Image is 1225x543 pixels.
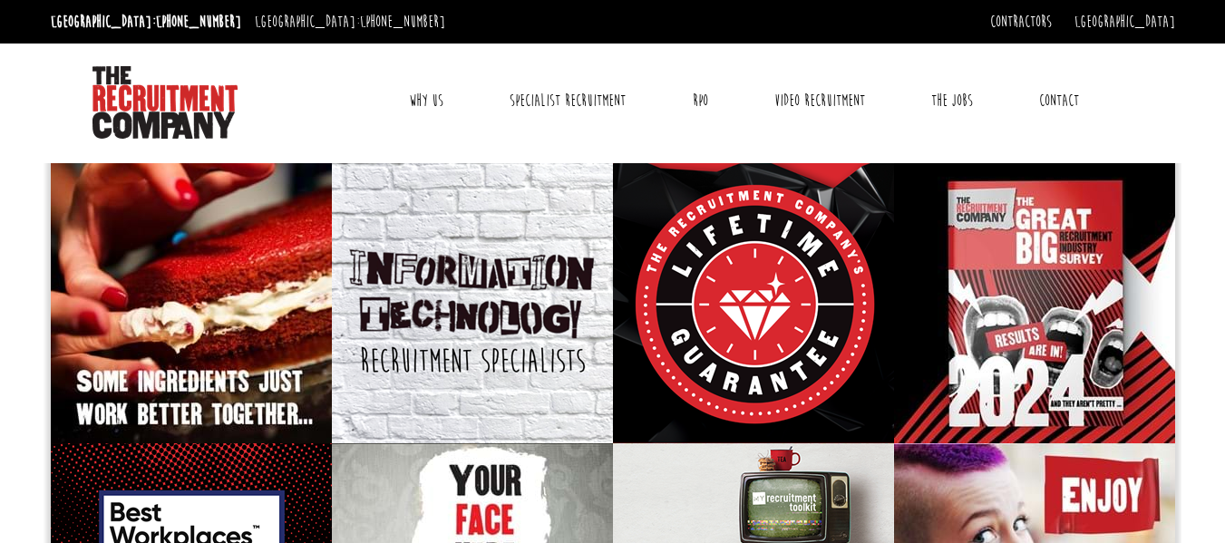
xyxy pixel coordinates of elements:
a: Contractors [990,12,1052,32]
a: Specialist Recruitment [496,78,639,123]
a: Video Recruitment [761,78,879,123]
a: The Jobs [918,78,987,123]
li: [GEOGRAPHIC_DATA]: [250,7,450,36]
a: [PHONE_NUMBER] [360,12,445,32]
img: The Recruitment Company [92,66,238,139]
a: Contact [1026,78,1093,123]
a: [PHONE_NUMBER] [156,12,241,32]
a: [GEOGRAPHIC_DATA] [1074,12,1175,32]
a: Why Us [395,78,457,123]
li: [GEOGRAPHIC_DATA]: [46,7,246,36]
a: RPO [679,78,722,123]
